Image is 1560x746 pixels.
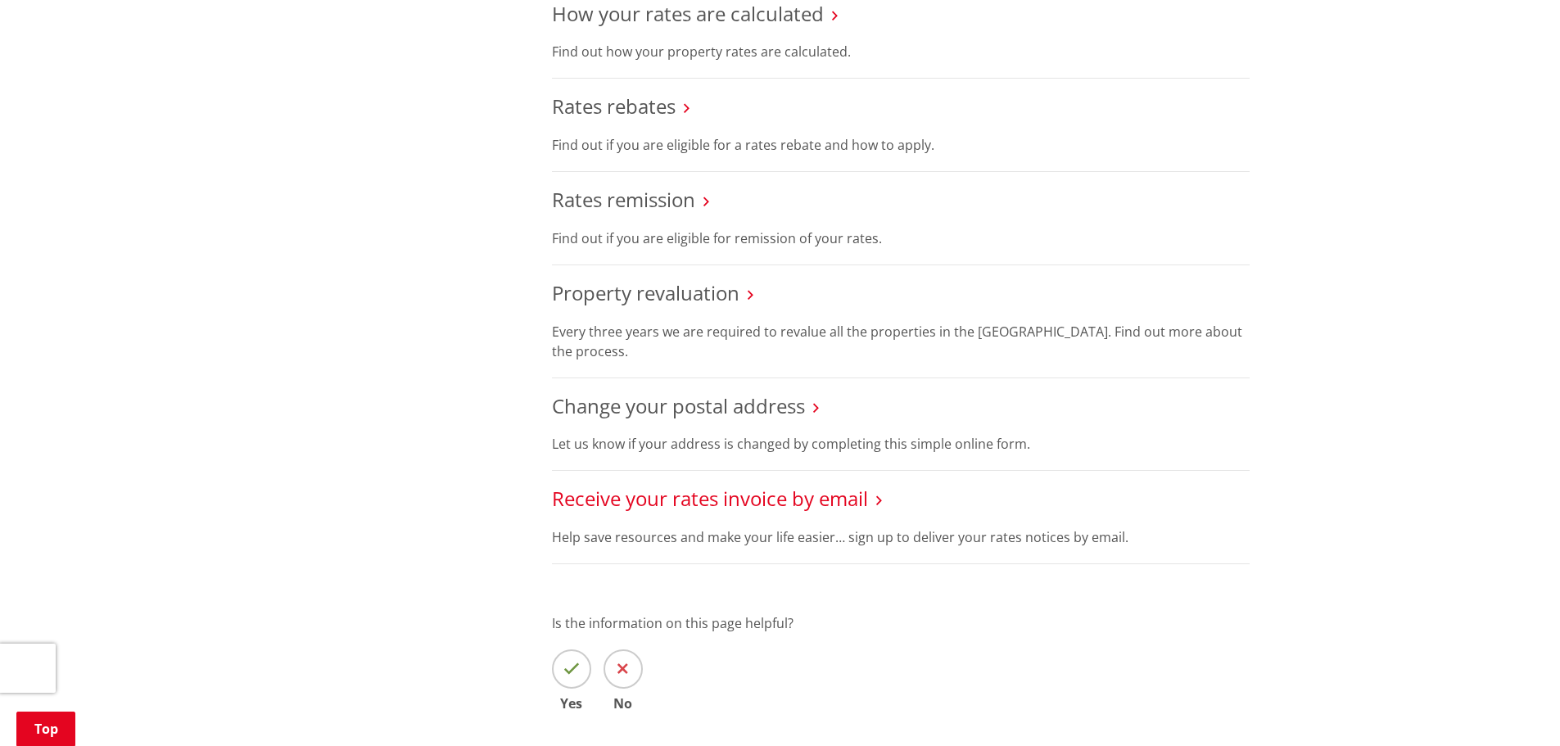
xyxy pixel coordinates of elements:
[552,322,1250,361] p: Every three years we are required to revalue all the properties in the [GEOGRAPHIC_DATA]. Find ou...
[552,279,739,306] a: Property revaluation
[552,527,1250,547] p: Help save resources and make your life easier… sign up to deliver your rates notices by email.
[552,93,676,120] a: Rates rebates
[16,712,75,746] a: Top
[552,613,1250,633] p: Is the information on this page helpful?
[552,135,1250,155] p: Find out if you are eligible for a rates rebate and how to apply.
[552,485,868,512] a: Receive your rates invoice by email
[1485,677,1544,736] iframe: Messenger Launcher
[552,434,1250,454] p: Let us know if your address is changed by completing this simple online form.
[604,697,643,710] span: No
[552,186,695,213] a: Rates remission
[552,228,1250,248] p: Find out if you are eligible for remission of your rates.
[552,42,1250,61] p: Find out how your property rates are calculated.
[552,697,591,710] span: Yes
[552,392,805,419] a: Change your postal address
